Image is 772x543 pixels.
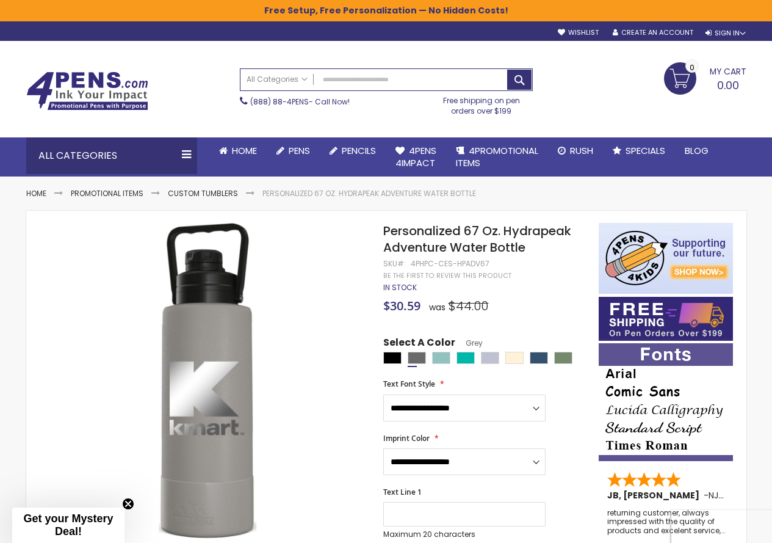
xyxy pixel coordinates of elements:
div: Sign In [705,29,746,38]
div: Free shipping on pen orders over $199 [430,91,533,115]
div: Sage Green [554,352,572,364]
span: Personalized 67 Oz. Hydrapeak Adventure Water Bottle [383,222,571,256]
a: Pens [267,137,320,164]
div: Iceberg [481,352,499,364]
span: Select A Color [383,336,455,352]
span: Pencils [342,144,376,157]
a: All Categories [240,69,314,89]
span: $44.00 [448,297,488,315]
img: 4Pens Custom Pens and Promotional Products [26,71,148,111]
div: Black [383,352,402,364]
a: Specials [603,137,675,164]
div: Teal [456,352,475,364]
span: Imprint Color [383,433,430,443]
span: In stock [383,282,417,293]
strong: SKU [383,258,406,269]
a: 4Pens4impact [386,137,446,177]
button: Close teaser [122,498,134,510]
div: Grey [408,352,426,364]
span: Rush [570,144,593,157]
li: Personalized 67 Oz. Hydrapeak Adventure Water Bottle [262,189,476,199]
a: Blog [675,137,718,164]
span: Blog [685,144,709,157]
span: Specials [626,144,665,157]
img: font-personalization-examples [599,343,733,461]
span: NJ [709,489,724,501]
div: 4PHPC-CES-HPADV67 [411,259,489,269]
span: $30.59 [383,297,420,314]
div: Get your Mystery Deal!Close teaser [12,508,124,543]
iframe: Google Customer Reviews [671,510,772,543]
a: Pencils [320,137,386,164]
img: 4phpc-ces-hpadv67-personalized-67-oz-hydrapeak-adventure-water-bottle-greya_1.jpg [51,222,367,539]
span: Text Font Style [383,379,435,389]
a: Promotional Items [71,188,143,199]
img: Free shipping on orders over $199 [599,297,733,341]
div: Cream [505,352,524,364]
a: Be the first to review this product [383,271,511,280]
a: Home [26,188,46,199]
a: Rush [548,137,603,164]
span: was [429,301,446,313]
a: Create an Account [613,28,693,37]
span: - Call Now! [250,97,350,107]
a: 0.00 0 [664,62,746,93]
img: 4pens 4 kids [599,223,733,294]
span: Get your Mystery Deal! [23,512,113,538]
div: returning customer, always impressed with the quality of products and excelent service, will retu... [607,509,726,535]
a: Wishlist [558,28,599,37]
div: Storm [530,352,548,364]
p: Maximum 20 characters [383,530,546,539]
div: Alpine [432,352,450,364]
span: JB, [PERSON_NAME] [607,489,704,501]
a: 4PROMOTIONALITEMS [446,137,548,177]
a: Home [209,137,267,164]
span: All Categories [247,75,308,84]
span: 0 [690,62,694,73]
span: Pens [289,144,310,157]
span: 4Pens 4impact [395,144,436,169]
span: Home [232,144,257,157]
a: Custom Tumblers [168,188,238,199]
div: All Categories [26,137,197,174]
span: 0.00 [717,78,739,93]
div: Availability [383,283,417,293]
a: (888) 88-4PENS [250,97,309,107]
span: Grey [455,338,483,348]
span: Text Line 1 [383,487,422,497]
span: 4PROMOTIONAL ITEMS [456,144,538,169]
